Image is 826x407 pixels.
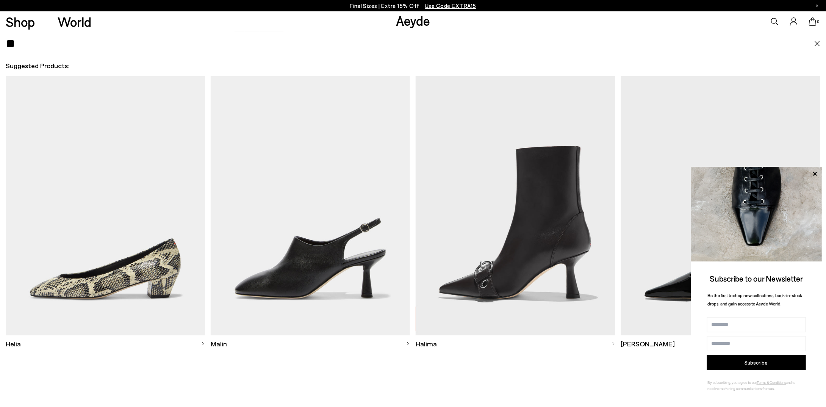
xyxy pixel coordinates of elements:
[350,1,477,11] p: Final Sizes | Extra 15% Off
[621,339,675,349] span: [PERSON_NAME]
[416,335,615,352] a: Halima
[396,13,430,28] a: Aeyde
[621,76,820,335] img: Descriptive text
[817,20,820,24] span: 0
[211,335,410,352] a: Malin
[211,339,227,349] span: Malin
[6,339,21,349] span: Helia
[809,17,817,26] a: 0
[406,342,410,346] img: svg%3E
[710,274,803,283] span: Subscribe to our Newsletter
[757,380,786,385] a: Terms & Conditions
[6,335,205,352] a: Helia
[201,342,205,346] img: svg%3E
[621,335,820,352] a: [PERSON_NAME]
[707,380,757,385] span: By subscribing, you agree to our
[416,76,615,335] img: Descriptive text
[6,15,35,28] a: Shop
[6,61,820,70] h2: Suggested Products:
[425,2,476,9] span: Navigate to /collections/ss25-final-sizes
[691,167,822,261] img: ca3f721fb6ff708a270709c41d776025.jpg
[612,342,615,346] img: svg%3E
[416,339,437,349] span: Halima
[58,15,91,28] a: World
[707,293,803,307] span: Be the first to shop new collections, back-in-stock drops, and gain access to Aeyde World.
[814,41,820,46] img: close.svg
[6,76,205,335] img: Descriptive text
[707,355,806,370] button: Subscribe
[211,76,410,335] img: Descriptive text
